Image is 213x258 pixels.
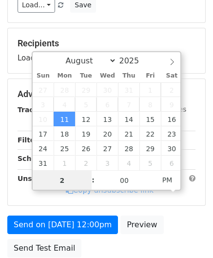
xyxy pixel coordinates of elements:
span: August 18, 2025 [54,126,75,141]
span: August 19, 2025 [75,126,97,141]
a: Send on [DATE] 12:00pm [7,216,118,234]
input: Minute [95,171,154,190]
a: Send Test Email [7,239,81,258]
span: September 4, 2025 [118,156,139,170]
span: Thu [118,73,139,79]
span: July 31, 2025 [118,82,139,97]
strong: Tracking [18,106,50,114]
span: August 30, 2025 [161,141,182,156]
span: Tue [75,73,97,79]
span: August 16, 2025 [161,112,182,126]
span: August 28, 2025 [118,141,139,156]
span: Sat [161,73,182,79]
span: August 21, 2025 [118,126,139,141]
a: Preview [120,216,163,234]
span: August 25, 2025 [54,141,75,156]
span: August 24, 2025 [33,141,54,156]
span: August 7, 2025 [118,97,139,112]
span: Fri [139,73,161,79]
span: August 26, 2025 [75,141,97,156]
span: August 5, 2025 [75,97,97,112]
span: Wed [97,73,118,79]
span: August 4, 2025 [54,97,75,112]
span: September 6, 2025 [161,156,182,170]
span: August 23, 2025 [161,126,182,141]
span: Mon [54,73,75,79]
span: August 31, 2025 [33,156,54,170]
span: September 3, 2025 [97,156,118,170]
span: August 11, 2025 [54,112,75,126]
span: August 15, 2025 [139,112,161,126]
span: August 29, 2025 [139,141,161,156]
span: Sun [33,73,54,79]
span: September 5, 2025 [139,156,161,170]
span: August 22, 2025 [139,126,161,141]
strong: Unsubscribe [18,175,65,182]
iframe: Chat Widget [164,211,213,258]
div: Loading... [18,38,195,63]
span: August 14, 2025 [118,112,139,126]
span: August 3, 2025 [33,97,54,112]
span: August 9, 2025 [161,97,182,112]
span: August 6, 2025 [97,97,118,112]
span: August 1, 2025 [139,82,161,97]
span: July 27, 2025 [33,82,54,97]
strong: Filters [18,136,42,144]
span: August 17, 2025 [33,126,54,141]
span: July 28, 2025 [54,82,75,97]
span: August 8, 2025 [139,97,161,112]
span: September 1, 2025 [54,156,75,170]
span: August 27, 2025 [97,141,118,156]
span: Click to toggle [154,170,181,190]
span: July 30, 2025 [97,82,118,97]
span: July 29, 2025 [75,82,97,97]
span: August 10, 2025 [33,112,54,126]
input: Year [116,56,152,65]
strong: Schedule [18,155,53,162]
a: Copy unsubscribe link [66,186,154,195]
span: August 13, 2025 [97,112,118,126]
span: August 20, 2025 [97,126,118,141]
span: September 2, 2025 [75,156,97,170]
h5: Advanced [18,89,195,99]
span: : [92,170,95,190]
span: August 12, 2025 [75,112,97,126]
span: August 2, 2025 [161,82,182,97]
input: Hour [33,171,92,190]
h5: Recipients [18,38,195,49]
